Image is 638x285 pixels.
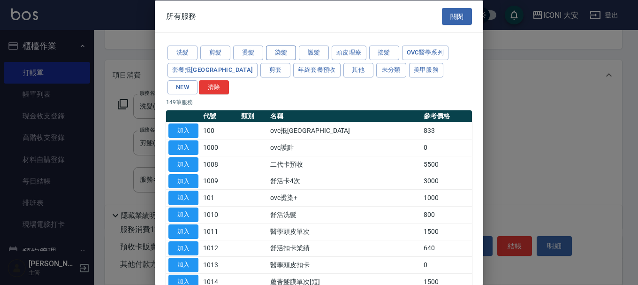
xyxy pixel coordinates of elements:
td: 1011 [201,223,239,240]
button: 染髮 [266,46,296,60]
td: 醫學頭皮扣卡 [268,256,421,273]
button: 接髮 [369,46,399,60]
td: 1013 [201,256,239,273]
button: 加入 [168,241,198,255]
td: ovc護點 [268,139,421,156]
button: 年終套餐預收 [293,62,340,77]
button: 套餐抵[GEOGRAPHIC_DATA] [167,62,258,77]
button: 其他 [343,62,373,77]
td: 3000 [421,173,472,190]
td: 1009 [201,173,239,190]
button: 頭皮理療 [332,46,366,60]
td: 1500 [421,223,472,240]
td: ovc抵[GEOGRAPHIC_DATA] [268,122,421,139]
p: 149 筆服務 [166,98,472,107]
td: ovc燙染+ [268,189,421,206]
td: 舒活洗髮 [268,206,421,223]
td: 101 [201,189,239,206]
td: 舒活扣卡業績 [268,240,421,257]
button: 美甲服務 [409,62,444,77]
td: 800 [421,206,472,223]
td: 1000 [201,139,239,156]
td: 1000 [421,189,472,206]
button: 加入 [168,140,198,155]
td: 醫學頭皮單次 [268,223,421,240]
button: 加入 [168,258,198,272]
button: 燙髮 [233,46,263,60]
button: 關閉 [442,8,472,25]
td: 1010 [201,206,239,223]
th: 代號 [201,110,239,123]
button: 護髮 [299,46,329,60]
span: 所有服務 [166,11,196,21]
button: NEW [167,80,197,94]
td: 1012 [201,240,239,257]
button: 加入 [168,208,198,222]
td: 5500 [421,156,472,173]
button: 加入 [168,123,198,138]
td: 833 [421,122,472,139]
button: 加入 [168,191,198,205]
td: 100 [201,122,239,139]
td: 1008 [201,156,239,173]
button: 未分類 [376,62,406,77]
button: 剪套 [260,62,290,77]
th: 類別 [239,110,268,123]
td: 二代卡預收 [268,156,421,173]
button: ovc醫學系列 [402,46,449,60]
button: 洗髮 [167,46,197,60]
th: 名稱 [268,110,421,123]
button: 加入 [168,224,198,239]
th: 參考價格 [421,110,472,123]
button: 剪髮 [200,46,230,60]
td: 0 [421,256,472,273]
button: 清除 [199,80,229,94]
button: 加入 [168,157,198,171]
td: 640 [421,240,472,257]
td: 舒活卡4次 [268,173,421,190]
button: 加入 [168,174,198,188]
td: 0 [421,139,472,156]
